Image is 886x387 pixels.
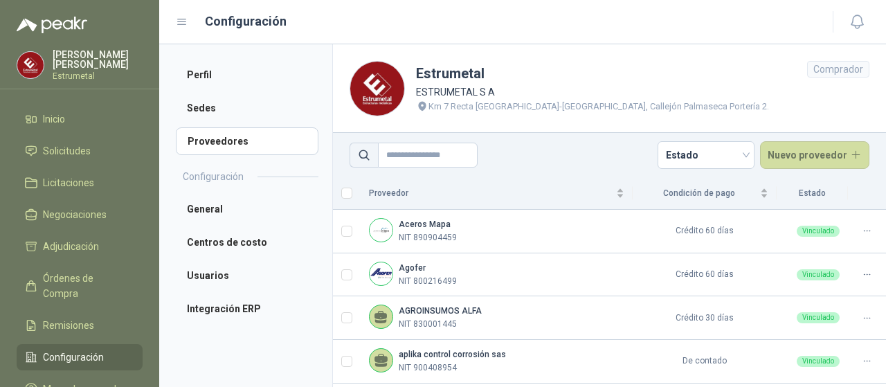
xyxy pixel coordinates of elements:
[797,312,840,323] div: Vinculado
[361,177,633,210] th: Proveedor
[176,127,318,155] a: Proveedores
[43,271,129,301] span: Órdenes de Compra
[205,12,287,31] h1: Configuración
[17,170,143,196] a: Licitaciones
[176,61,318,89] a: Perfil
[633,340,777,384] td: De contado
[43,111,65,127] span: Inicio
[633,177,777,210] th: Condición de pago
[17,233,143,260] a: Adjudicación
[17,17,87,33] img: Logo peakr
[633,296,777,340] td: Crédito 30 días
[369,187,613,200] span: Proveedor
[399,219,451,229] b: Aceros Mapa
[416,84,769,100] p: ESTRUMETAL S A
[666,145,746,165] span: Estado
[43,175,94,190] span: Licitaciones
[17,138,143,164] a: Solicitudes
[43,143,91,159] span: Solicitudes
[777,177,848,210] th: Estado
[53,72,143,80] p: Estrumetal
[176,228,318,256] a: Centros de costo
[43,239,99,254] span: Adjudicación
[797,269,840,280] div: Vinculado
[399,263,426,273] b: Agofer
[176,94,318,122] a: Sedes
[370,219,392,242] img: Company Logo
[797,226,840,237] div: Vinculado
[43,207,107,222] span: Negociaciones
[399,350,506,359] b: aplika control corrosión sas
[350,62,404,116] img: Company Logo
[633,253,777,297] td: Crédito 60 días
[399,275,457,288] p: NIT 800216499
[428,100,769,114] p: Km 7 Recta [GEOGRAPHIC_DATA]-[GEOGRAPHIC_DATA], Callejón Palmaseca Portería 2.
[807,61,869,78] div: Comprador
[43,350,104,365] span: Configuración
[17,344,143,370] a: Configuración
[17,312,143,339] a: Remisiones
[43,318,94,333] span: Remisiones
[17,106,143,132] a: Inicio
[760,141,870,169] button: Nuevo proveedor
[399,306,482,316] b: AGROINSUMOS ALFA
[370,262,392,285] img: Company Logo
[17,265,143,307] a: Órdenes de Compra
[176,262,318,289] a: Usuarios
[641,187,757,200] span: Condición de pago
[183,169,244,184] h2: Configuración
[399,231,457,244] p: NIT 890904459
[53,50,143,69] p: [PERSON_NAME] [PERSON_NAME]
[399,318,457,331] p: NIT 830001445
[17,52,44,78] img: Company Logo
[416,63,769,84] h1: Estrumetal
[797,356,840,367] div: Vinculado
[176,295,318,323] a: Integración ERP
[633,210,777,253] td: Crédito 60 días
[176,195,318,223] a: General
[399,361,457,375] p: NIT 900408954
[17,201,143,228] a: Negociaciones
